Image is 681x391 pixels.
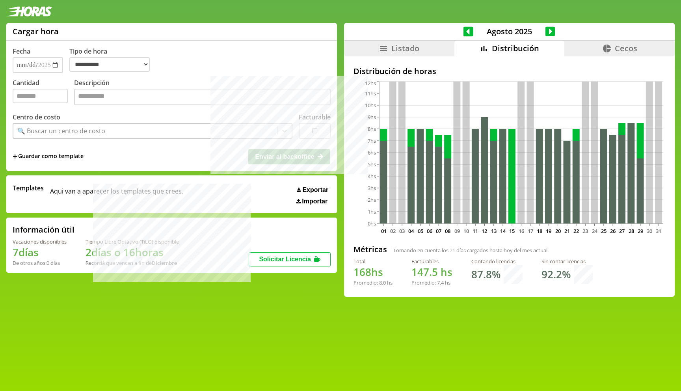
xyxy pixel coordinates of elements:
h2: Información útil [13,224,74,235]
text: 21 [564,227,570,235]
div: Tiempo Libre Optativo (TiLO) disponible [86,238,179,245]
text: 08 [445,227,450,235]
tspan: 4hs [368,173,376,180]
text: 03 [399,227,405,235]
text: 04 [408,227,414,235]
label: Centro de costo [13,113,60,121]
text: 19 [546,227,551,235]
h1: 87.8 % [471,267,501,281]
h1: 92.2 % [541,267,571,281]
div: Vacaciones disponibles [13,238,67,245]
span: Aqui van a aparecer los templates que crees. [50,184,183,205]
tspan: 7hs [368,137,376,144]
tspan: 5hs [368,161,376,168]
text: 07 [436,227,441,235]
span: 21 [450,247,455,254]
span: Importar [302,198,327,205]
div: Sin contar licencias [541,258,593,265]
text: 26 [610,227,616,235]
h2: Distribución de horas [354,66,665,76]
label: Tipo de hora [69,47,156,73]
textarea: Descripción [74,89,331,105]
text: 01 [381,227,386,235]
span: Distribución [492,43,539,54]
h1: hs [354,265,393,279]
span: Tomando en cuenta los días cargados hasta hoy del mes actual. [393,247,549,254]
text: 31 [656,227,661,235]
div: Total [354,258,393,265]
text: 10 [463,227,469,235]
div: Contando licencias [471,258,523,265]
span: 8.0 [379,279,386,286]
span: Exportar [302,186,328,194]
tspan: 6hs [368,149,376,156]
tspan: 1hs [368,208,376,215]
tspan: 2hs [368,196,376,203]
label: Descripción [74,78,331,107]
tspan: 3hs [368,184,376,192]
h2: Métricas [354,244,387,255]
label: Facturable [299,113,331,121]
text: 29 [638,227,643,235]
span: Cecos [615,43,637,54]
button: Exportar [294,186,331,194]
text: 20 [555,227,560,235]
text: 16 [518,227,524,235]
text: 13 [491,227,497,235]
tspan: 0hs [368,220,376,227]
b: Diciembre [152,259,177,266]
text: 18 [537,227,542,235]
div: Facturables [411,258,452,265]
div: 🔍 Buscar un centro de costo [17,127,105,135]
select: Tipo de hora [69,57,150,72]
tspan: 11hs [365,90,376,97]
text: 24 [592,227,597,235]
span: 147.5 [411,265,438,279]
h1: 7 días [13,245,67,259]
input: Cantidad [13,89,68,103]
span: Listado [391,43,419,54]
h1: 2 días o 16 horas [86,245,179,259]
tspan: 10hs [365,102,376,109]
span: Solicitar Licencia [259,256,311,263]
h1: Cargar hora [13,26,59,37]
span: + [13,152,17,161]
span: 168 [354,265,371,279]
text: 15 [509,227,515,235]
text: 28 [628,227,634,235]
text: 09 [454,227,460,235]
img: logotipo [6,6,52,17]
label: Cantidad [13,78,74,107]
span: Templates [13,184,44,192]
text: 22 [573,227,579,235]
text: 06 [427,227,432,235]
text: 02 [390,227,396,235]
span: +Guardar como template [13,152,84,161]
div: Promedio: hs [411,279,452,286]
div: Recordá que vencen a fin de [86,259,179,266]
text: 11 [473,227,478,235]
text: 30 [647,227,652,235]
span: Agosto 2025 [473,26,545,37]
text: 27 [619,227,625,235]
tspan: 9hs [368,114,376,121]
text: 23 [582,227,588,235]
tspan: 12hs [365,80,376,87]
label: Fecha [13,47,30,56]
h1: hs [411,265,452,279]
div: Promedio: hs [354,279,393,286]
text: 12 [482,227,487,235]
text: 05 [417,227,423,235]
tspan: 8hs [368,125,376,132]
button: Solicitar Licencia [249,252,331,266]
div: De otros años: 0 días [13,259,67,266]
text: 25 [601,227,607,235]
text: 17 [528,227,533,235]
span: 7.4 [437,279,444,286]
text: 14 [500,227,506,235]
